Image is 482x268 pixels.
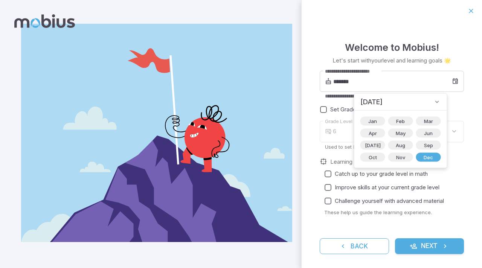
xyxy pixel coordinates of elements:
[360,141,385,150] div: [DATE]
[392,154,410,161] span: Nov
[360,142,385,149] span: [DATE]
[330,105,380,114] span: Set Grade Manually
[345,40,439,55] h4: Welcome to Mobius!
[330,158,369,166] label: Learning Goals
[364,129,381,137] span: Apr
[360,153,385,162] div: Oct
[324,209,464,216] p: These help us guide the learning experience.
[392,117,409,125] span: Feb
[335,183,439,192] span: Improve skills at your current grade level
[335,170,428,178] span: Catch up to your grade level in math
[388,129,413,138] div: May
[360,97,383,107] span: [DATE]
[21,24,292,242] img: student_2-illustration
[388,141,413,150] div: Aug
[333,56,451,65] p: Let's start with your level and learning goals 🌟
[335,197,444,205] span: Challenge yourself with advanced material
[360,129,385,138] div: Apr
[333,121,464,142] div: 6
[391,142,410,149] span: Aug
[360,117,385,126] div: Jan
[325,143,459,150] p: Used to set lesson and tournament levels.
[364,117,381,125] span: Jan
[320,238,389,254] button: Back
[325,118,352,125] label: Grade Level
[388,153,413,162] div: Nov
[419,129,437,137] span: Jun
[419,142,438,149] span: Sep
[391,129,410,137] span: May
[395,238,464,254] button: Next
[416,141,441,150] div: Sep
[416,153,441,162] div: Dec
[419,117,438,125] span: Mar
[364,154,381,161] span: Oct
[419,154,438,161] span: Dec
[416,129,441,138] div: Jun
[388,117,413,126] div: Feb
[416,117,441,126] div: Mar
